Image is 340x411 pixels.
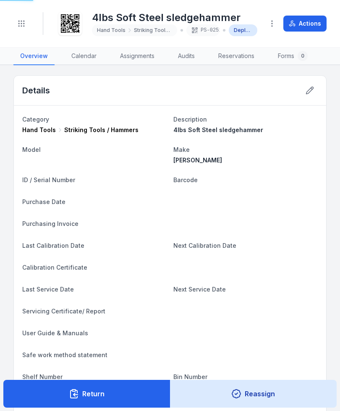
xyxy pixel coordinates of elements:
a: Assignments [113,48,161,65]
button: Reassign [170,380,337,408]
h1: 4lbs Soft Steel sledgehammer [92,11,257,24]
h2: Details [22,85,50,96]
span: [PERSON_NAME] [173,156,222,164]
span: Barcode [173,176,198,183]
button: Return [3,380,170,408]
div: PS-0251 [186,24,220,36]
span: Striking Tools / Hammers [134,27,172,34]
button: Actions [283,16,327,32]
span: Description [173,116,207,123]
span: Next Calibration Date [173,242,236,249]
div: Deployed [229,24,257,36]
span: User Guide & Manuals [22,329,88,337]
span: Last Service Date [22,286,74,293]
span: Last Calibration Date [22,242,84,249]
span: Bin Number [173,373,207,380]
button: Toggle navigation [13,16,29,32]
div: 0 [298,51,308,61]
span: Next Service Date [173,286,226,293]
a: Reservations [212,48,261,65]
span: Hand Tools [97,27,126,34]
span: Shelf Number [22,373,63,380]
span: Make [173,146,190,153]
a: Calendar [65,48,103,65]
span: Calibration Certificate [22,264,87,271]
span: Purchase Date [22,198,65,205]
span: Purchasing Invoice [22,220,78,227]
span: Safe work method statement [22,351,107,358]
span: Servicing Certificate/ Report [22,308,105,315]
span: Striking Tools / Hammers [64,126,139,134]
span: ID / Serial Number [22,176,75,183]
a: Audits [171,48,201,65]
span: Hand Tools [22,126,56,134]
a: Forms0 [271,48,314,65]
span: Category [22,116,49,123]
a: Overview [13,48,55,65]
span: Model [22,146,41,153]
span: 4lbs Soft Steel sledgehammer [173,126,263,133]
